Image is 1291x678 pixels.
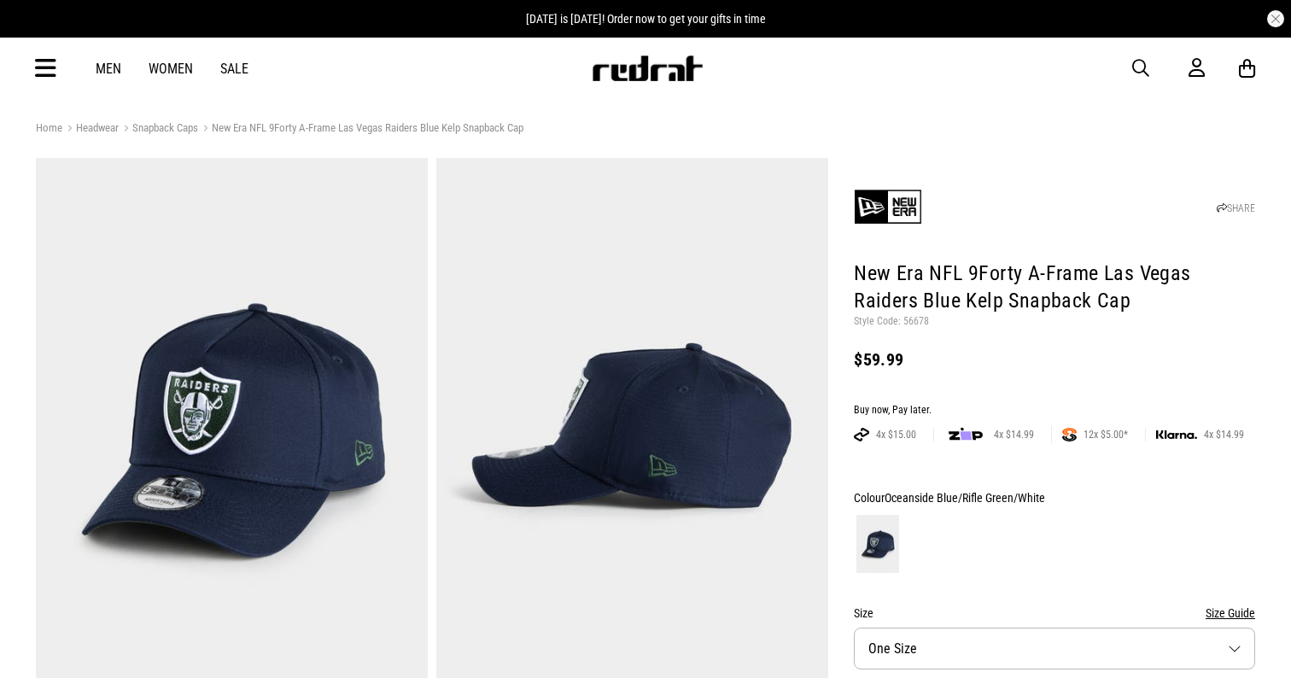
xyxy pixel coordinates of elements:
[220,61,248,77] a: Sale
[854,404,1255,418] div: Buy now, Pay later.
[1156,430,1197,440] img: KLARNA
[885,491,1045,505] span: Oceanside Blue/Rifle Green/White
[96,61,121,77] a: Men
[869,428,923,441] span: 4x $15.00
[854,428,869,441] img: AFTERPAY
[62,121,119,137] a: Headwear
[854,488,1255,508] div: Colour
[591,56,704,81] img: Redrat logo
[854,315,1255,329] p: Style Code: 56678
[854,260,1255,315] h1: New Era NFL 9Forty A-Frame Las Vegas Raiders Blue Kelp Snapback Cap
[526,12,766,26] span: [DATE] is [DATE]! Order now to get your gifts in time
[854,628,1255,669] button: One Size
[854,349,1255,370] div: $59.99
[854,172,922,241] img: New Era
[949,426,983,443] img: zip
[1062,428,1077,441] img: SPLITPAY
[149,61,193,77] a: Women
[987,428,1041,441] span: 4x $14.99
[1206,603,1255,623] button: Size Guide
[198,121,523,137] a: New Era NFL 9Forty A-Frame Las Vegas Raiders Blue Kelp Snapback Cap
[1197,428,1251,441] span: 4x $14.99
[868,640,917,657] span: One Size
[854,603,1255,623] div: Size
[856,515,899,573] img: Oceanside Blue/Rifle Green/White
[1077,428,1135,441] span: 12x $5.00*
[119,121,198,137] a: Snapback Caps
[36,121,62,134] a: Home
[1217,202,1255,214] a: SHARE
